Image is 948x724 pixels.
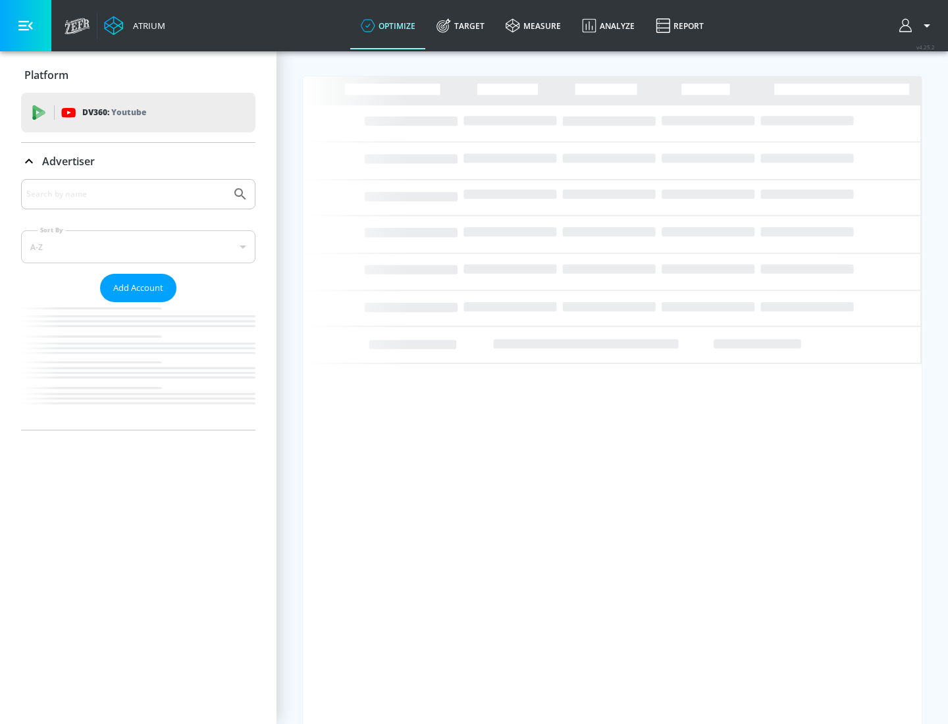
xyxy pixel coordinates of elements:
a: measure [495,2,571,49]
div: A-Z [21,230,255,263]
nav: list of Advertiser [21,302,255,430]
a: optimize [350,2,426,49]
div: Advertiser [21,179,255,430]
p: Youtube [111,105,146,119]
span: Add Account [113,280,163,296]
div: DV360: Youtube [21,93,255,132]
p: DV360: [82,105,146,120]
a: Atrium [104,16,165,36]
a: Analyze [571,2,645,49]
p: Advertiser [42,154,95,168]
a: Target [426,2,495,49]
label: Sort By [38,226,66,234]
input: Search by name [26,186,226,203]
button: Add Account [100,274,176,302]
span: v 4.25.2 [916,43,935,51]
a: Report [645,2,714,49]
div: Platform [21,57,255,93]
div: Atrium [128,20,165,32]
p: Platform [24,68,68,82]
div: Advertiser [21,143,255,180]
